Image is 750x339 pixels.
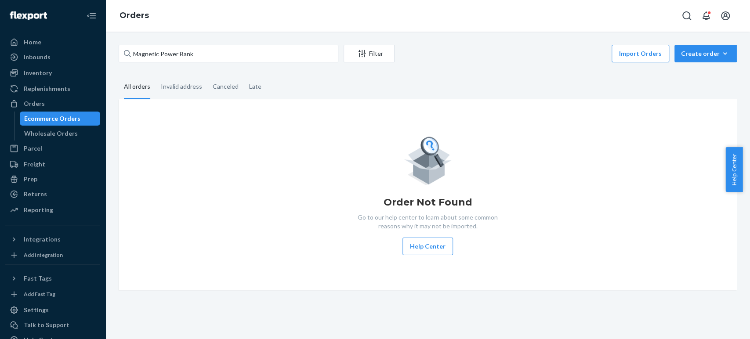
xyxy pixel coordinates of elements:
a: Talk to Support [5,318,100,332]
button: Create order [674,45,737,62]
button: Open account menu [717,7,734,25]
button: Open Search Box [678,7,696,25]
img: Empty list [404,134,452,185]
div: Filter [344,49,394,58]
div: Freight [24,160,45,169]
div: Invalid address [161,75,202,98]
div: Replenishments [24,84,70,93]
div: Wholesale Orders [24,129,78,138]
div: Parcel [24,144,42,153]
div: Fast Tags [24,274,52,283]
a: Parcel [5,141,100,155]
button: Help Center [402,238,453,255]
button: Integrations [5,232,100,246]
a: Inventory [5,66,100,80]
button: Open notifications [697,7,715,25]
div: Ecommerce Orders [24,114,80,123]
p: Go to our help center to learn about some common reasons why it may not be imported. [351,213,505,231]
a: Home [5,35,100,49]
div: Integrations [24,235,61,244]
a: Orders [5,97,100,111]
div: Inbounds [24,53,51,61]
a: Prep [5,172,100,186]
a: Freight [5,157,100,171]
a: Orders [120,11,149,20]
a: Wholesale Orders [20,126,101,141]
a: Replenishments [5,82,100,96]
input: Search orders [119,45,338,62]
div: Home [24,38,41,47]
div: Orders [24,99,45,108]
button: Help Center [725,147,743,192]
ol: breadcrumbs [112,3,156,29]
a: Add Integration [5,250,100,260]
div: Prep [24,175,37,184]
div: Late [249,75,261,98]
div: Add Integration [24,251,63,259]
a: Inbounds [5,50,100,64]
div: Talk to Support [24,321,69,329]
h1: Order Not Found [384,195,472,209]
button: Close Navigation [83,7,100,25]
a: Ecommerce Orders [20,112,101,126]
div: Inventory [24,69,52,77]
a: Settings [5,303,100,317]
div: Settings [24,306,49,314]
div: Create order [681,49,730,58]
button: Filter [344,45,395,62]
a: Returns [5,187,100,201]
button: Import Orders [612,45,669,62]
a: Add Fast Tag [5,289,100,299]
div: Canceled [213,75,239,98]
div: Reporting [24,206,53,214]
img: Flexport logo [10,11,47,20]
a: Reporting [5,203,100,217]
div: Returns [24,190,47,198]
div: All orders [124,75,150,99]
div: Add Fast Tag [24,290,55,298]
button: Fast Tags [5,271,100,285]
